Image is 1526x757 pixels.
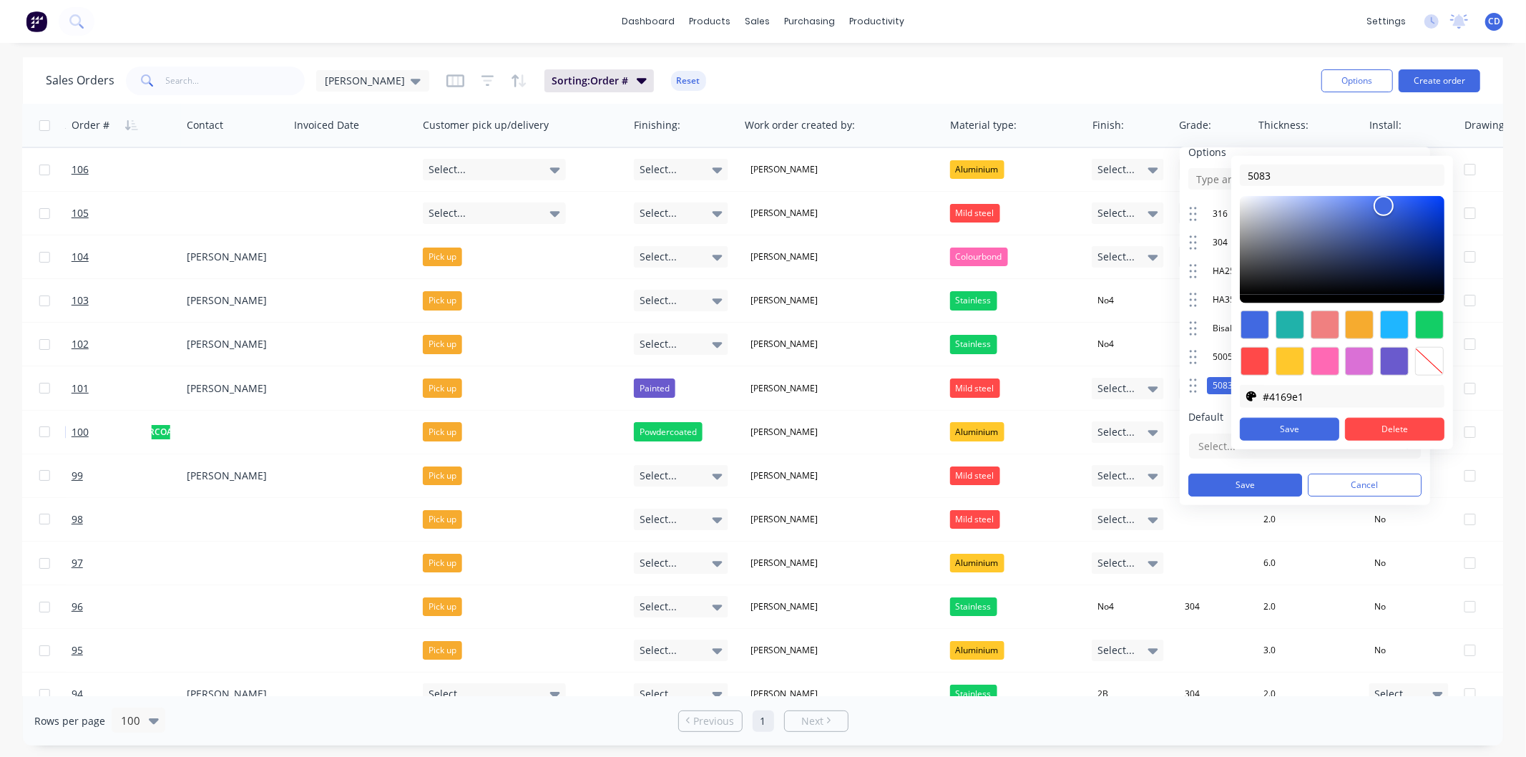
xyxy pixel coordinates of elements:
[429,337,456,351] span: Pick up
[1308,474,1422,497] button: Cancel
[1207,205,1233,223] div: 316
[34,714,105,728] span: Rows per page
[1415,347,1444,376] div: transparent
[1380,311,1409,339] div: #1fb6ff
[1188,343,1422,371] div: 5005edit
[745,204,823,223] div: [PERSON_NAME]
[1188,168,1422,190] input: Type and hit enter to add...
[72,556,83,570] span: 97
[187,469,278,483] div: [PERSON_NAME]
[950,118,1017,132] div: Material type:
[423,291,462,310] button: Pick up
[634,422,703,441] button: Powdercoated
[1188,474,1302,497] button: Save
[950,335,997,353] div: Stainless
[1258,510,1282,529] div: 2.0
[1207,320,1249,337] div: Bisalloy
[950,204,1000,223] div: Mild steel
[1097,206,1135,220] span: Select...
[671,71,706,91] button: Reset
[26,11,47,32] img: Factory
[187,118,223,132] div: Contact
[640,600,677,614] span: Select...
[640,687,677,701] span: Select...
[187,337,278,351] div: [PERSON_NAME]
[1097,556,1135,570] span: Select...
[1092,685,1114,703] div: 2B
[950,248,1008,266] div: Colourbond
[745,510,823,529] div: [PERSON_NAME]
[950,291,997,310] div: Stainless
[1345,347,1374,376] div: #da70d6
[777,11,842,32] div: purchasing
[693,714,734,728] span: Previous
[1276,311,1304,339] div: #20b2aa
[429,512,456,527] span: Pick up
[640,643,677,658] span: Select...
[1369,554,1392,572] div: No
[1240,165,1444,186] input: Option name
[423,467,462,485] button: Pick up
[1241,311,1269,339] div: #4169e1
[423,641,462,660] button: Pick up
[1258,641,1282,660] div: 3.0
[1092,291,1120,310] div: No4
[325,73,405,88] span: [PERSON_NAME]
[950,422,1004,441] div: Aluminium
[1488,15,1500,28] span: CD
[72,411,157,454] a: 100
[1179,597,1205,616] div: 304
[72,381,89,396] span: 101
[640,162,677,177] span: Select...
[738,11,777,32] div: sales
[1359,11,1413,32] div: settings
[950,685,997,703] div: Stainless
[1207,348,1238,366] div: 5005
[640,206,677,220] span: Select...
[1097,162,1135,177] span: Select...
[72,673,157,716] a: 94
[72,235,157,278] a: 104
[950,510,1000,529] div: Mild steel
[1097,425,1135,439] span: Select...
[1311,347,1339,376] div: #ff69b4
[640,293,677,308] span: Select...
[72,512,83,527] span: 98
[1188,371,1422,400] div: 5083edit
[682,11,738,32] div: products
[72,162,89,177] span: 106
[640,425,697,439] span: Powdercoated
[745,335,823,353] div: [PERSON_NAME]
[672,710,854,732] ul: Pagination
[640,469,677,483] span: Select...
[615,11,682,32] a: dashboard
[950,554,1004,572] div: Aluminium
[1259,118,1309,132] div: Thickness:
[1415,311,1444,339] div: #13ce66
[72,585,157,628] a: 96
[950,378,1000,397] div: Mild steel
[187,687,278,701] div: [PERSON_NAME]
[294,118,359,132] div: Invoiced Date
[72,542,157,585] a: 97
[640,250,677,264] span: Select...
[72,643,83,658] span: 95
[187,293,278,308] div: [PERSON_NAME]
[166,67,305,95] input: Search...
[1240,418,1339,441] button: Save
[72,148,157,191] a: 106
[429,250,456,264] span: Pick up
[745,118,855,132] div: Work order created by:
[1092,597,1120,616] div: No4
[745,641,823,660] div: [PERSON_NAME]
[640,512,677,527] span: Select...
[1188,200,1422,228] div: 316edit
[950,467,1000,485] div: Mild steel
[640,556,677,570] span: Select...
[72,323,157,366] a: 102
[429,381,456,396] span: Pick up
[72,600,83,614] span: 96
[1321,69,1393,92] button: Options
[1180,118,1212,132] div: Grade:
[745,685,823,703] div: [PERSON_NAME]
